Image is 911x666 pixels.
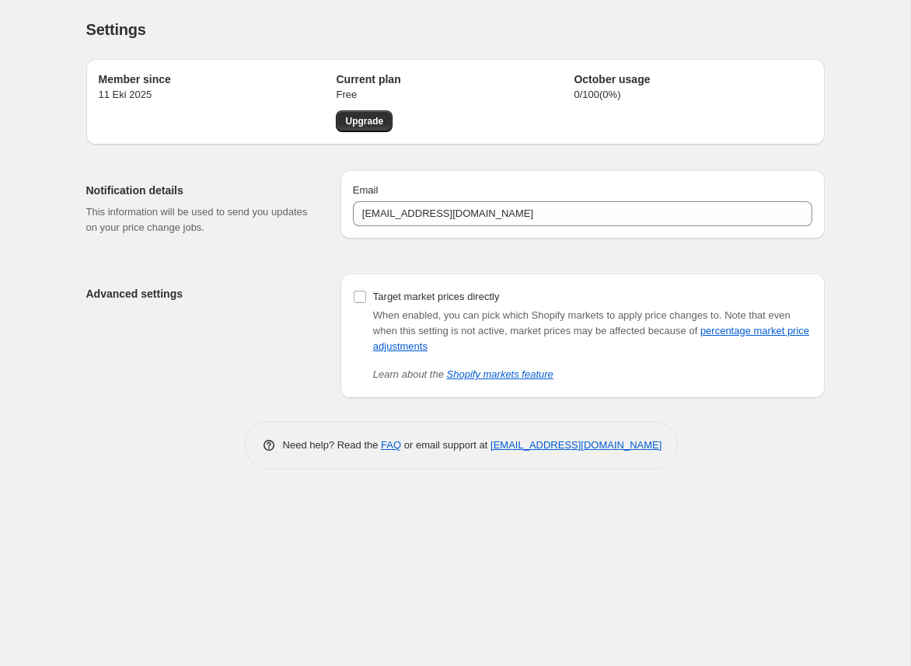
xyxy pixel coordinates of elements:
a: FAQ [381,439,401,451]
span: When enabled, you can pick which Shopify markets to apply price changes to. [373,309,722,321]
span: Note that even when this setting is not active, market prices may be affected because of [373,309,809,352]
h2: Advanced settings [86,286,316,302]
p: Free [336,87,574,103]
span: Target market prices directly [373,291,500,302]
a: Shopify markets feature [447,368,553,380]
h2: October usage [574,71,812,87]
a: Upgrade [336,110,393,132]
span: or email support at [401,439,490,451]
p: 0 / 100 ( 0 %) [574,87,812,103]
p: This information will be used to send you updates on your price change jobs. [86,204,316,235]
span: Need help? Read the [283,439,382,451]
h2: Notification details [86,183,316,198]
span: Settings [86,21,146,38]
span: Upgrade [345,115,383,127]
i: Learn about the [373,368,553,380]
h2: Member since [99,71,337,87]
h2: Current plan [336,71,574,87]
span: Email [353,184,379,196]
a: [EMAIL_ADDRESS][DOMAIN_NAME] [490,439,661,451]
p: 11 Eki 2025 [99,87,337,103]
